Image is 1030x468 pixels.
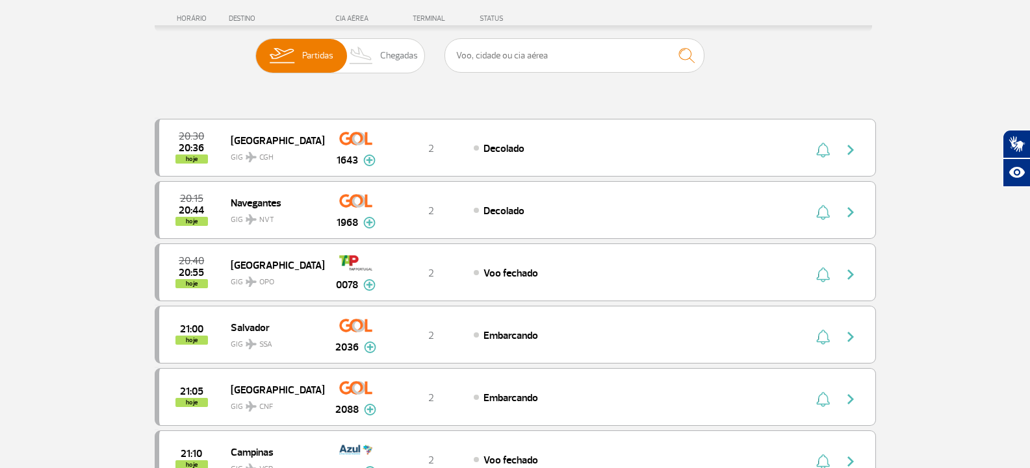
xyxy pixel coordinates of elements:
[175,398,208,407] span: hoje
[231,381,314,398] span: [GEOGRAPHIC_DATA]
[175,154,208,164] span: hoje
[428,391,434,404] span: 2
[229,14,324,23] div: DESTINO
[231,269,314,288] span: GIG
[261,39,302,73] img: slider-embarque
[473,14,579,23] div: STATUS
[444,38,704,73] input: Voo, cidade ou cia aérea
[816,329,830,345] img: sino-painel-voo.svg
[428,454,434,467] span: 2
[246,152,257,162] img: destiny_airplane.svg
[179,256,204,265] span: 2025-09-26 20:40:00
[1003,130,1030,187] div: Plugin de acessibilidade da Hand Talk.
[380,39,418,73] span: Chegadas
[259,277,274,288] span: OPO
[179,143,204,153] span: 2025-09-26 20:36:49
[335,402,359,417] span: 2088
[483,142,524,155] span: Decolado
[231,332,314,351] span: GIG
[231,319,314,336] span: Salvador
[483,329,538,342] span: Embarcando
[231,256,314,273] span: [GEOGRAPHIC_DATA]
[175,217,208,226] span: hoje
[843,391,858,407] img: seta-direita-painel-voo.svg
[179,206,204,215] span: 2025-09-26 20:44:02
[363,279,376,291] img: mais-info-painel-voo.svg
[259,339,272,351] span: SSA
[175,279,208,288] span: hoje
[364,341,376,353] img: mais-info-painel-voo.svg
[364,404,376,415] img: mais-info-painel-voo.svg
[337,153,358,168] span: 1643
[816,391,830,407] img: sino-painel-voo.svg
[302,39,333,73] span: Partidas
[843,142,858,158] img: seta-direita-painel-voo.svg
[179,132,204,141] span: 2025-09-26 20:30:00
[483,204,524,217] span: Decolado
[231,207,314,226] span: GIG
[231,443,314,460] span: Campinas
[816,142,830,158] img: sino-painel-voo.svg
[246,339,257,349] img: destiny_airplane.svg
[428,142,434,155] span: 2
[483,267,538,280] span: Voo fechado
[428,329,434,342] span: 2
[324,14,389,23] div: CIA AÉREA
[179,268,204,277] span: 2025-09-26 20:55:00
[483,391,538,404] span: Embarcando
[342,39,381,73] img: slider-desembarque
[231,194,314,211] span: Navegantes
[246,401,257,412] img: destiny_airplane.svg
[428,267,434,280] span: 2
[843,267,858,282] img: seta-direita-painel-voo.svg
[175,336,208,345] span: hoje
[336,277,358,293] span: 0078
[231,145,314,164] span: GIG
[1003,130,1030,158] button: Abrir tradutor de língua de sinais.
[1003,158,1030,187] button: Abrir recursos assistivos.
[259,152,274,164] span: CGH
[843,204,858,220] img: seta-direita-painel-voo.svg
[428,204,434,217] span: 2
[180,325,203,334] span: 2025-09-26 21:00:00
[181,449,202,458] span: 2025-09-26 21:10:00
[816,204,830,220] img: sino-painel-voo.svg
[231,132,314,149] span: [GEOGRAPHIC_DATA]
[180,194,203,203] span: 2025-09-26 20:15:00
[363,217,376,228] img: mais-info-painel-voo.svg
[816,267,830,282] img: sino-painel-voo.svg
[246,277,257,287] img: destiny_airplane.svg
[389,14,473,23] div: TERMINAL
[335,339,359,355] span: 2036
[483,454,538,467] span: Voo fechado
[843,329,858,345] img: seta-direita-painel-voo.svg
[259,401,273,413] span: CNF
[337,215,358,230] span: 1968
[259,214,274,226] span: NVT
[246,214,257,225] img: destiny_airplane.svg
[231,394,314,413] span: GIG
[180,387,203,396] span: 2025-09-26 21:05:00
[159,14,229,23] div: HORÁRIO
[363,154,376,166] img: mais-info-painel-voo.svg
